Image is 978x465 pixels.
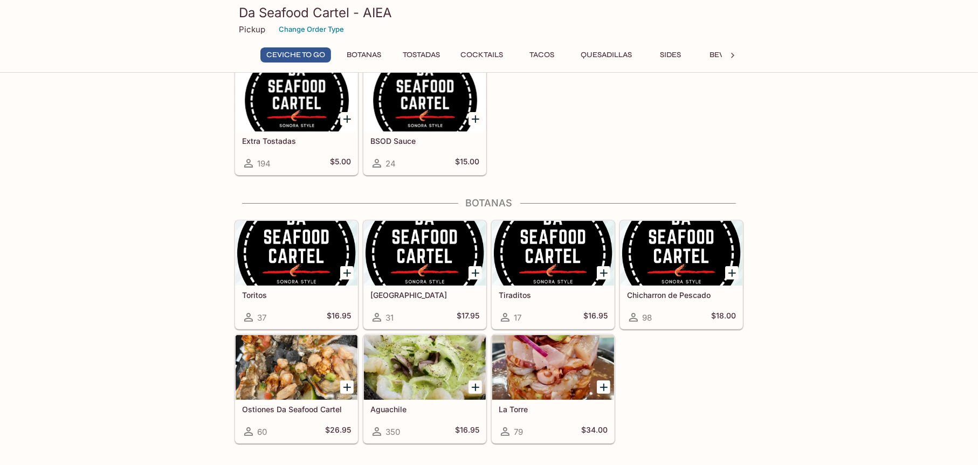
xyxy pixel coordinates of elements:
a: Ostiones Da Seafood Cartel60$26.95 [235,335,358,443]
span: 24 [385,158,396,169]
span: 60 [257,427,267,437]
span: 79 [514,427,523,437]
div: Chipilon [364,221,486,286]
span: 37 [257,313,266,323]
h5: $16.95 [327,311,351,324]
h5: $26.95 [325,425,351,438]
button: Add Chicharron de Pescado [725,266,739,280]
button: Cocktails [454,47,509,63]
span: 17 [514,313,521,323]
button: Add Tiraditos [597,266,610,280]
h5: $18.00 [711,311,736,324]
h5: $17.95 [457,311,479,324]
h5: $16.95 [583,311,608,324]
div: Extra Tostadas [236,67,357,131]
p: Pickup [239,24,265,34]
span: 350 [385,427,400,437]
h5: BSOD Sauce [370,136,479,145]
a: BSOD Sauce24$15.00 [363,66,486,175]
button: Add Aguachile [469,380,482,394]
h5: Extra Tostadas [242,136,351,145]
h5: $16.95 [455,425,479,438]
h3: Da Seafood Cartel - AIEA [239,4,739,21]
a: La Torre79$34.00 [492,335,615,443]
span: 31 [385,313,394,323]
button: Add La Torre [597,380,610,394]
button: Add Ostiones Da Seafood Cartel [340,380,354,394]
span: 194 [257,158,271,169]
h4: Botanas [235,197,743,209]
h5: Ostiones Da Seafood Cartel [242,405,351,414]
button: Beverages [704,47,760,63]
button: Sides [646,47,695,63]
h5: $5.00 [330,157,351,170]
button: Quesadillas [575,47,638,63]
h5: La Torre [499,405,608,414]
a: Extra Tostadas194$5.00 [235,66,358,175]
button: Add Extra Tostadas [340,112,354,126]
h5: Toritos [242,290,351,300]
h5: Tiraditos [499,290,608,300]
div: Aguachile [364,335,486,400]
h5: $15.00 [455,157,479,170]
div: Ostiones Da Seafood Cartel [236,335,357,400]
a: Toritos37$16.95 [235,220,358,329]
button: Tostadas [397,47,446,63]
div: BSOD Sauce [364,67,486,131]
button: Add BSOD Sauce [469,112,482,126]
div: Chicharron de Pescado [621,221,742,286]
a: Aguachile350$16.95 [363,335,486,443]
button: Add Toritos [340,266,354,280]
button: Botanas [340,47,388,63]
button: Change Order Type [274,21,349,38]
div: Tiraditos [492,221,614,286]
h5: Chicharron de Pescado [627,290,736,300]
h5: [GEOGRAPHIC_DATA] [370,290,479,300]
h5: Aguachile [370,405,479,414]
div: Toritos [236,221,357,286]
a: Chicharron de Pescado98$18.00 [620,220,743,329]
div: La Torre [492,335,614,400]
a: Tiraditos17$16.95 [492,220,615,329]
button: Tacos [518,47,566,63]
button: Add Chipilon [469,266,482,280]
span: 98 [642,313,652,323]
a: [GEOGRAPHIC_DATA]31$17.95 [363,220,486,329]
button: Ceviche To Go [260,47,331,63]
h5: $34.00 [581,425,608,438]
